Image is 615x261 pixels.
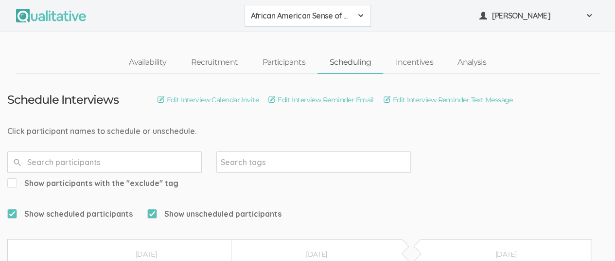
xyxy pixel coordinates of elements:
img: Qualitative [16,9,86,22]
button: African American Sense of Belonging [245,5,371,27]
h3: Schedule Interviews [7,93,119,106]
span: [PERSON_NAME] [492,10,580,21]
span: Show unscheduled participants [147,208,281,220]
iframe: Chat Widget [566,214,615,261]
span: Show participants with the "exclude" tag [7,178,178,189]
span: African American Sense of Belonging [251,10,352,21]
div: [DATE] [241,249,392,259]
a: Analysis [445,52,498,73]
div: Click participant names to schedule or unschedule. [7,126,610,137]
div: [DATE] [71,249,221,259]
a: Incentives [383,52,445,73]
span: Show scheduled participants [7,208,133,220]
a: Availability [117,52,178,73]
input: Search participants [7,151,202,173]
input: Search tags [221,156,281,168]
a: Edit Interview Reminder Text Message [384,94,513,105]
a: Participants [250,52,317,73]
a: Edit Interview Reminder Email [268,94,374,105]
a: Recruitment [178,52,250,73]
button: [PERSON_NAME] [473,5,599,27]
div: [DATE] [431,249,581,259]
a: Scheduling [317,52,384,73]
a: Edit Interview Calendar Invite [158,94,259,105]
